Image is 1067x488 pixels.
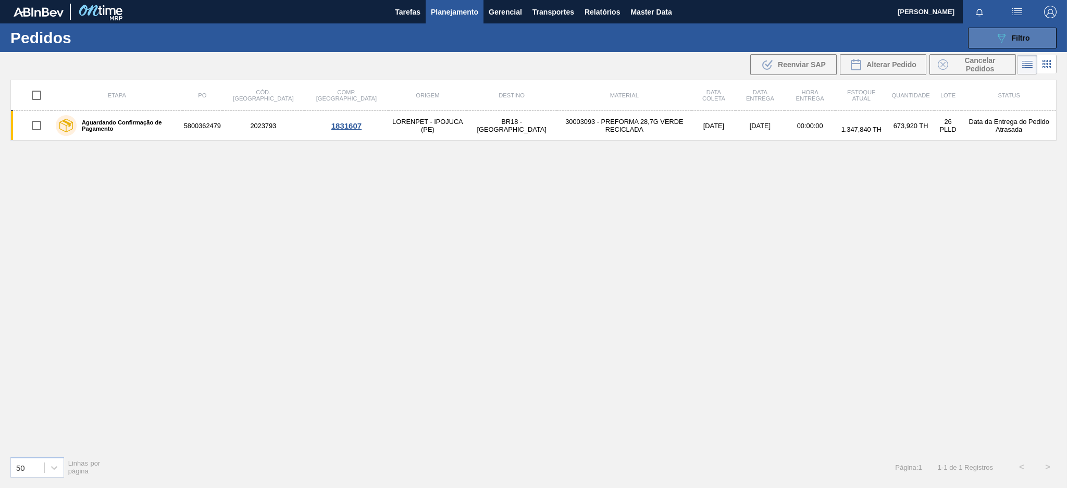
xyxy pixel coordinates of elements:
span: Material [610,92,639,98]
td: 2023793 [222,111,304,141]
span: Quantidade [891,92,929,98]
span: Alterar Pedido [866,60,916,69]
span: Data coleta [702,89,725,102]
td: 00:00:00 [785,111,835,141]
div: 1831607 [306,121,387,130]
td: Data da Entrega do Pedido Atrasada [962,111,1056,141]
span: Comp. [GEOGRAPHIC_DATA] [316,89,377,102]
span: 1.347,840 TH [841,126,882,133]
span: Cancelar Pedidos [952,56,1008,73]
button: Cancelar Pedidos [929,54,1016,75]
label: Aguardando Confirmação de Pagamento [77,119,178,132]
td: 673,920 TH [887,111,934,141]
span: Hora Entrega [796,89,824,102]
span: 1 - 1 de 1 Registros [938,464,993,471]
span: Relatórios [585,6,620,18]
span: Status [998,92,1020,98]
td: 26 PLLD [934,111,962,141]
td: 5800362479 [182,111,222,141]
span: Transportes [532,6,574,18]
span: Origem [416,92,439,98]
span: Data entrega [746,89,774,102]
h1: Pedidos [10,32,168,44]
img: userActions [1011,6,1023,18]
span: Filtro [1012,34,1030,42]
span: Destino [499,92,525,98]
span: PO [198,92,206,98]
td: [DATE] [736,111,785,141]
span: Linhas por página [68,459,101,475]
span: Lote [940,92,956,98]
td: BR18 - [GEOGRAPHIC_DATA] [467,111,557,141]
img: Logout [1044,6,1057,18]
img: TNhmsLtSVTkK8tSr43FrP2fwEKptu5GPRR3wAAAABJRU5ErkJggg== [14,7,64,17]
span: Cód. [GEOGRAPHIC_DATA] [233,89,293,102]
a: Aguardando Confirmação de Pagamento58003624792023793LORENPET - IPOJUCA (PE)BR18 - [GEOGRAPHIC_DAT... [11,111,1057,141]
span: Estoque atual [847,89,876,102]
div: 50 [16,463,25,472]
span: Tarefas [395,6,420,18]
button: Notificações [963,5,996,19]
span: Planejamento [431,6,478,18]
div: Visão em Cards [1037,55,1057,74]
span: Página : 1 [895,464,922,471]
div: Visão em Lista [1018,55,1037,74]
span: Etapa [108,92,126,98]
span: Reenviar SAP [778,60,826,69]
td: LORENPET - IPOJUCA (PE) [389,111,466,141]
span: Master Data [630,6,672,18]
button: Filtro [968,28,1057,48]
button: > [1035,454,1061,480]
div: Reenviar SAP [750,54,837,75]
div: Cancelar Pedidos em Massa [929,54,1016,75]
div: Alterar Pedido [840,54,926,75]
button: < [1009,454,1035,480]
td: 30003093 - PREFORMA 28,7G VERDE RECICLADA [557,111,692,141]
span: Gerencial [489,6,522,18]
td: [DATE] [692,111,736,141]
